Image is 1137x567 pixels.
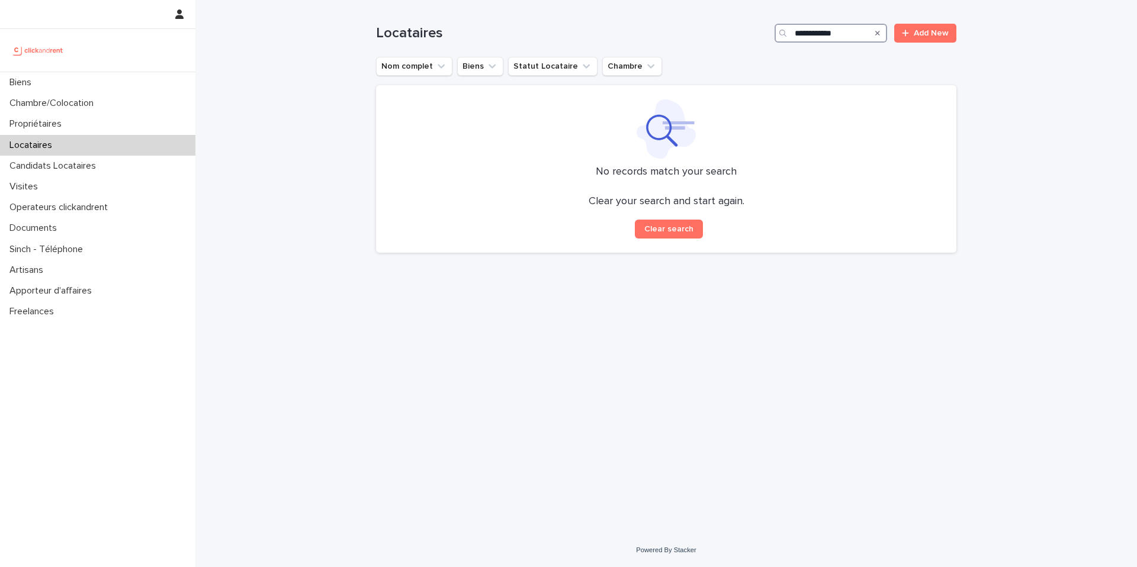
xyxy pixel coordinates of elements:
span: Clear search [644,225,693,233]
p: Clear your search and start again. [589,195,744,208]
h1: Locataires [376,25,770,42]
p: Chambre/Colocation [5,98,103,109]
button: Chambre [602,57,662,76]
p: Operateurs clickandrent [5,202,117,213]
p: Candidats Locataires [5,160,105,172]
p: Documents [5,223,66,234]
p: Biens [5,77,41,88]
p: Locataires [5,140,62,151]
p: Apporteur d'affaires [5,285,101,297]
p: No records match your search [390,166,942,179]
span: Add New [914,29,949,37]
img: UCB0brd3T0yccxBKYDjQ [9,38,67,62]
p: Visites [5,181,47,192]
a: Powered By Stacker [636,546,696,553]
button: Biens [457,57,503,76]
button: Statut Locataire [508,57,598,76]
p: Propriétaires [5,118,71,130]
button: Clear search [635,220,703,239]
a: Add New [894,24,956,43]
button: Nom complet [376,57,452,76]
p: Sinch - Téléphone [5,244,92,255]
input: Search [775,24,887,43]
p: Freelances [5,306,63,317]
p: Artisans [5,265,53,276]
